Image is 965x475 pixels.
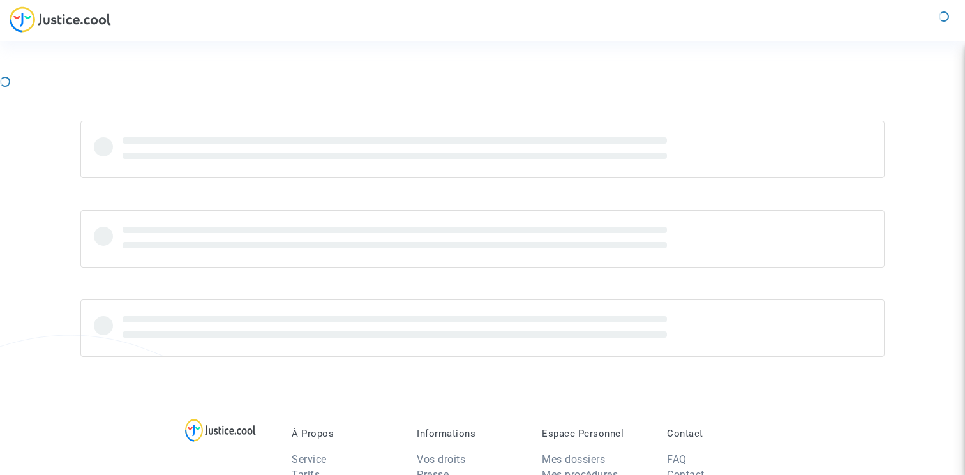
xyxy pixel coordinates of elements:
img: jc-logo.svg [10,6,111,33]
a: Mes dossiers [542,453,605,465]
img: logo-lg.svg [185,419,256,442]
p: Espace Personnel [542,428,648,439]
p: Informations [417,428,523,439]
p: Contact [667,428,773,439]
p: À Propos [292,428,398,439]
a: FAQ [667,453,687,465]
a: Service [292,453,327,465]
a: Vos droits [417,453,465,465]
